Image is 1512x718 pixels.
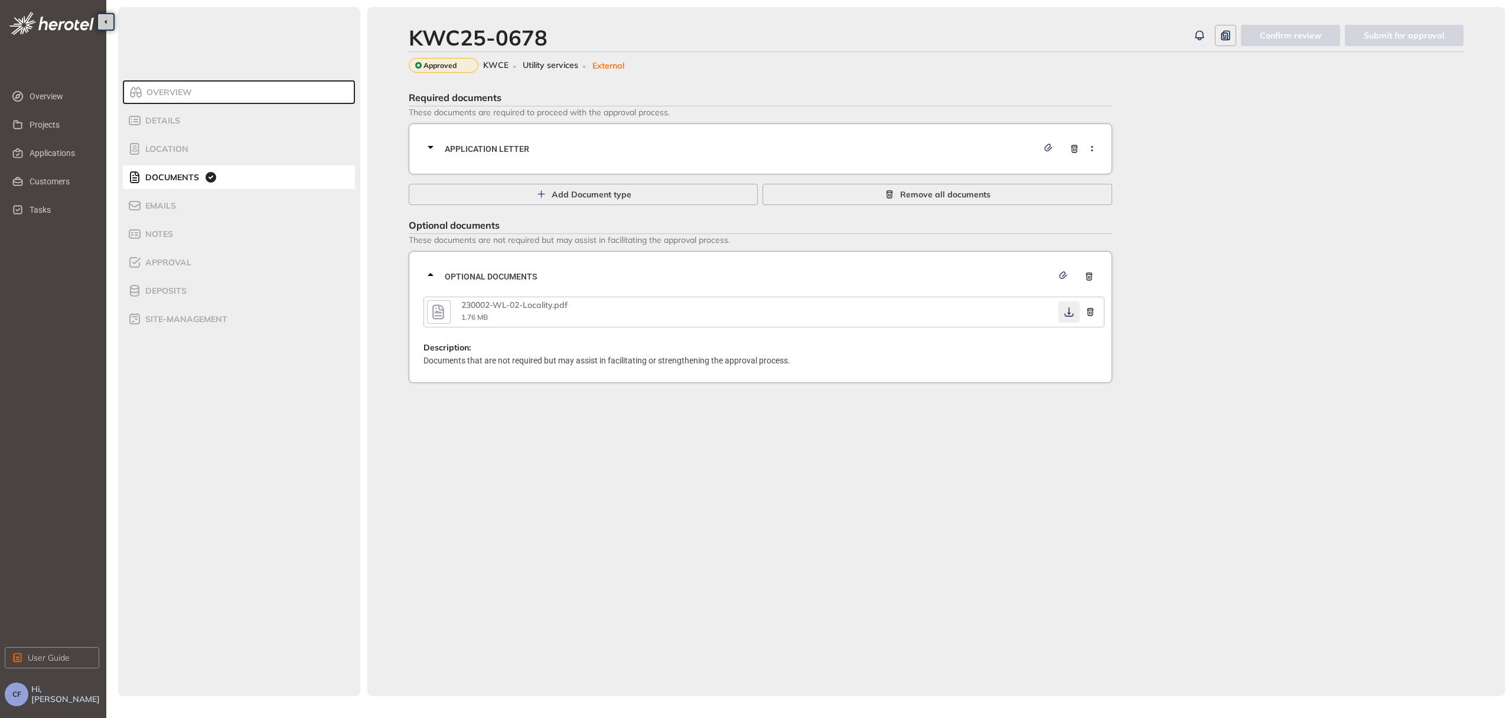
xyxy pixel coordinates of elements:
button: Remove all documents [762,184,1112,205]
span: Deposits [142,286,187,296]
span: Utility services [523,60,578,70]
span: Overview [30,85,90,108]
span: User Guide [28,651,70,664]
div: Application letter [423,131,1104,167]
p: Documents that are not required but may assist in facilitating or strengthening the approval proc... [423,354,1104,367]
img: logo [9,12,94,35]
button: CF [5,683,28,706]
span: These documents are not required but may assist in facilitating the approval process. [409,234,1112,245]
span: KWCE [483,60,509,70]
span: Approval [142,258,191,268]
button: Add Document type [409,184,758,205]
span: Hi, [PERSON_NAME] [31,684,102,704]
span: Optional documents [409,219,500,231]
span: Emails [142,201,176,211]
span: Remove all documents [900,188,990,201]
div: KWC25-0678 [409,25,548,50]
span: Customers [30,170,90,193]
div: Optional documents [423,259,1104,294]
span: 1.76 MB [461,313,488,321]
div: 230002-WL-02-Locality.pdf [461,300,579,310]
span: External [592,60,624,71]
span: Projects [30,113,90,137]
span: Details [142,116,180,126]
span: Documents [142,173,199,183]
span: These documents are required to proceed with the approval process. [409,106,1112,118]
button: User Guide [5,647,99,668]
span: Tasks [30,198,90,222]
span: Applications [30,141,90,165]
span: Application letter [445,142,1038,155]
span: site-management [142,314,227,324]
span: Approved [423,61,457,70]
span: Required documents [409,92,501,103]
span: Location [142,144,188,154]
span: Description: [423,343,471,353]
span: CF [12,690,21,698]
span: Overview [143,87,192,98]
span: Add Document type [552,188,631,201]
span: Notes [142,229,173,239]
span: Optional documents [445,270,1052,283]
